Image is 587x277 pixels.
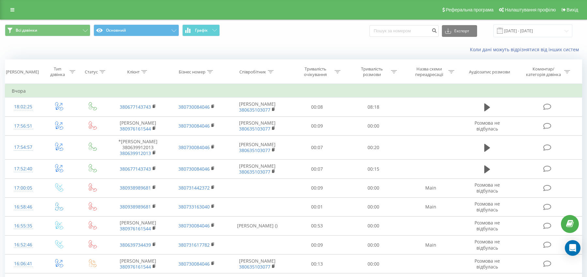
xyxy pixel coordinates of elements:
[469,69,510,75] div: Аудіозапис розмови
[289,116,345,135] td: 00:09
[109,135,167,160] td: *[PERSON_NAME] 380639912013
[120,104,151,110] a: 380677143743
[12,239,35,251] div: 16:52:46
[5,85,582,98] td: Вчора
[120,242,151,248] a: 380639734439
[474,120,500,132] span: Розмова не відбулась
[289,160,345,178] td: 00:07
[298,66,333,77] div: Тривалість очікування
[12,141,35,154] div: 17:54:57
[239,107,270,113] a: 380635103077
[226,116,289,135] td: [PERSON_NAME]
[239,169,270,175] a: 380635103077
[120,150,151,156] a: 380639912013
[120,185,151,191] a: 380938989681
[345,116,402,135] td: 00:00
[12,182,35,194] div: 17:00:05
[474,182,500,194] span: Розмова не відбулась
[401,197,460,216] td: Main
[120,225,151,232] a: 380976161544
[182,24,220,36] button: Графік
[178,166,210,172] a: 380730084046
[12,120,35,132] div: 17:56:51
[345,178,402,197] td: 00:00
[226,216,289,235] td: [PERSON_NAME] ()
[345,135,402,160] td: 00:20
[412,66,447,77] div: Назва схеми переадресації
[567,7,578,12] span: Вихід
[345,197,402,216] td: 00:00
[289,254,345,273] td: 00:13
[289,216,345,235] td: 00:53
[12,162,35,175] div: 17:52:40
[289,98,345,116] td: 00:08
[442,25,477,37] button: Експорт
[178,144,210,150] a: 380730084046
[12,201,35,213] div: 16:58:46
[345,236,402,254] td: 00:00
[85,69,98,75] div: Статус
[12,100,35,113] div: 18:02:25
[109,116,167,135] td: [PERSON_NAME]
[226,160,289,178] td: [PERSON_NAME]
[239,69,266,75] div: Співробітник
[178,104,210,110] a: 380730084046
[345,98,402,116] td: 08:18
[354,66,389,77] div: Тривалість розмови
[470,46,582,53] a: Коли дані можуть відрізнятися вiд інших систем
[239,126,270,132] a: 380635103077
[474,201,500,213] span: Розмова не відбулась
[16,28,37,33] span: Всі дзвінки
[120,166,151,172] a: 380677143743
[178,223,210,229] a: 380730084046
[401,236,460,254] td: Main
[179,69,205,75] div: Бізнес номер
[120,126,151,132] a: 380976161544
[120,204,151,210] a: 380938989681
[178,242,210,248] a: 380731617782
[5,24,90,36] button: Всі дзвінки
[474,258,500,270] span: Розмова не відбулась
[345,254,402,273] td: 00:00
[446,7,494,12] span: Реферальна програма
[178,185,210,191] a: 380731442372
[289,197,345,216] td: 00:01
[178,123,210,129] a: 380730084046
[474,239,500,251] span: Розмова не відбулась
[289,236,345,254] td: 00:09
[109,216,167,235] td: [PERSON_NAME]
[226,254,289,273] td: [PERSON_NAME]
[239,264,270,270] a: 380635103077
[289,178,345,197] td: 00:09
[289,135,345,160] td: 00:07
[239,147,270,153] a: 380635103077
[369,25,439,37] input: Пошук за номером
[6,69,39,75] div: [PERSON_NAME]
[524,66,563,77] div: Коментар/категорія дзвінка
[345,216,402,235] td: 00:00
[401,178,460,197] td: Main
[565,240,580,256] div: Open Intercom Messenger
[345,160,402,178] td: 00:15
[474,220,500,232] span: Розмова не відбулась
[195,28,208,33] span: Графік
[127,69,140,75] div: Клієнт
[178,261,210,267] a: 380730084046
[109,254,167,273] td: [PERSON_NAME]
[94,24,179,36] button: Основний
[226,135,289,160] td: [PERSON_NAME]
[178,204,210,210] a: 380733163040
[120,264,151,270] a: 380976161544
[12,220,35,232] div: 16:55:35
[505,7,556,12] span: Налаштування профілю
[226,98,289,116] td: [PERSON_NAME]
[47,66,68,77] div: Тип дзвінка
[12,257,35,270] div: 16:06:41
